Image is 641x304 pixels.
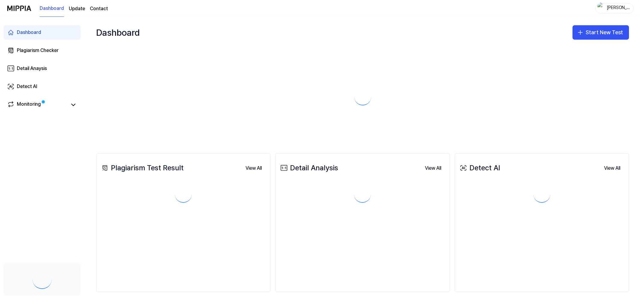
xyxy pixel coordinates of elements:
[40,0,64,17] a: Dashboard
[17,83,37,90] div: Detect AI
[595,3,634,14] button: profile[PERSON_NAME]
[606,5,630,11] div: [PERSON_NAME]
[420,162,446,174] button: View All
[69,5,85,12] a: Update
[17,65,47,72] div: Detail Anaysis
[4,43,81,58] a: Plagiarism Checker
[4,61,81,76] a: Detail Anaysis
[599,162,625,174] button: View All
[90,5,108,12] a: Contact
[17,47,59,54] div: Plagiarism Checker
[17,101,41,109] div: Monitoring
[241,162,267,174] button: View All
[100,162,184,174] div: Plagiarism Test Result
[4,79,81,94] a: Detect AI
[96,23,140,42] div: Dashboard
[279,162,338,174] div: Detail Analysis
[459,162,500,174] div: Detect AI
[4,25,81,40] a: Dashboard
[17,29,41,36] div: Dashboard
[597,2,605,14] img: profile
[7,101,67,109] a: Monitoring
[572,25,629,40] button: Start New Test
